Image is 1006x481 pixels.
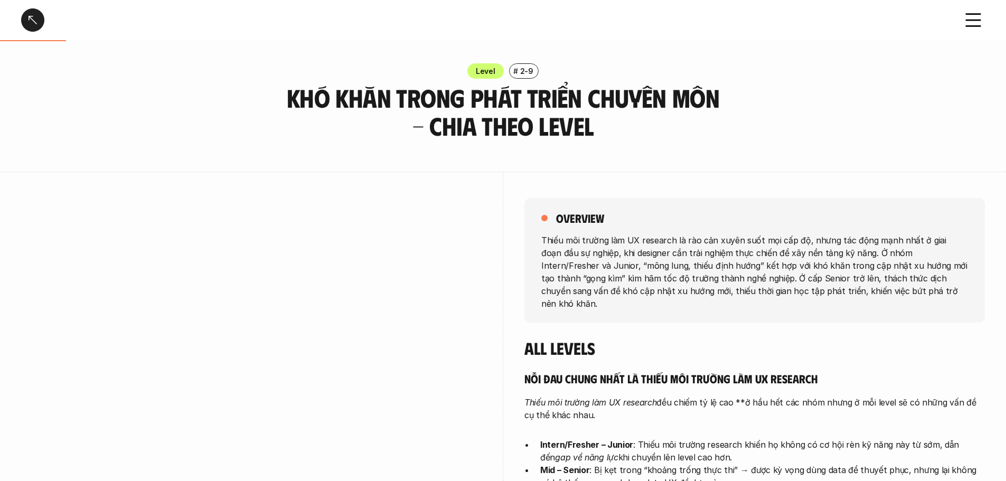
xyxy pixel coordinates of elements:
h6: # [513,67,518,75]
p: đều chiếm tỷ lệ cao **ở hầu hết các nhóm nhưng ở mỗi level sẽ có những vấn đề cụ thể khác nhau. [524,396,985,421]
em: gap về năng lực [555,452,618,463]
p: : Thiếu môi trường research khiến họ không có cơ hội rèn kỹ năng này từ sớm, dẫn đến khi chuyển l... [540,438,985,464]
strong: Mid – Senior [540,465,589,475]
strong: Intern/Fresher – Junior [540,439,633,450]
em: Thiếu môi trường làm UX research [524,397,656,408]
h3: Khó khăn trong phát triển chuyên môn - Chia theo level [279,84,728,140]
p: 2-9 [520,65,533,77]
h5: Nỗi đau chung nhất là thiếu môi trường làm UX research [524,371,985,386]
p: Level [476,65,495,77]
h5: overview [556,211,604,225]
h4: All levels [524,338,985,358]
p: Thiếu môi trường làm UX research là rào cản xuyên suốt mọi cấp độ, nhưng tác động mạnh nhất ở gia... [541,233,968,309]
